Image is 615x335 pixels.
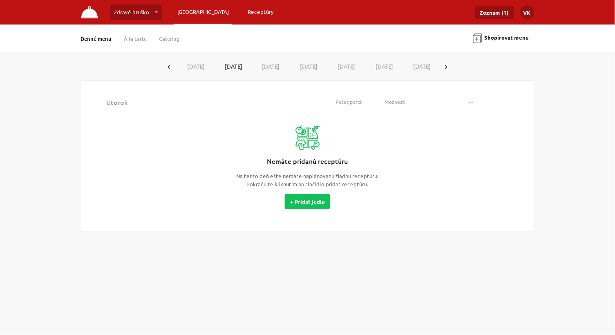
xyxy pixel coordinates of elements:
a: [GEOGRAPHIC_DATA] [174,4,232,19]
button: [DATE] [213,59,250,74]
button: ... [464,97,479,108]
button: [DATE] [250,59,288,74]
button: + Pridať jedlo [285,194,330,209]
a: Receptúry [244,4,277,19]
button: [DATE] [176,59,214,74]
th: Actions [461,93,522,111]
div: Na tento deň ešte nemáte naplánovanú žiadnu receptúru. Pokračujte kliknutím na tlačidlo pridať re... [226,172,389,188]
a: Denné menu [81,35,112,42]
button: Skopírovať menu [467,29,534,48]
div: Nemáte pridanú receptúru [267,156,348,166]
span: ... [469,98,474,104]
th: Dragndrop [94,93,103,111]
a: Zdravé bruško [110,4,162,20]
button: [DATE] [326,59,364,74]
th: Name [103,93,317,111]
a: Zoznam (1) [475,6,514,19]
button: [DATE] [288,59,326,74]
img: FUDOMA [81,6,98,18]
a: Catering [159,35,180,42]
button: [DATE] [402,59,440,74]
div: Možnosti [385,98,457,106]
button: [DATE] [364,59,402,74]
a: À la carte [124,35,147,42]
button: VK [520,5,534,20]
div: Počet porcií [320,98,378,106]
